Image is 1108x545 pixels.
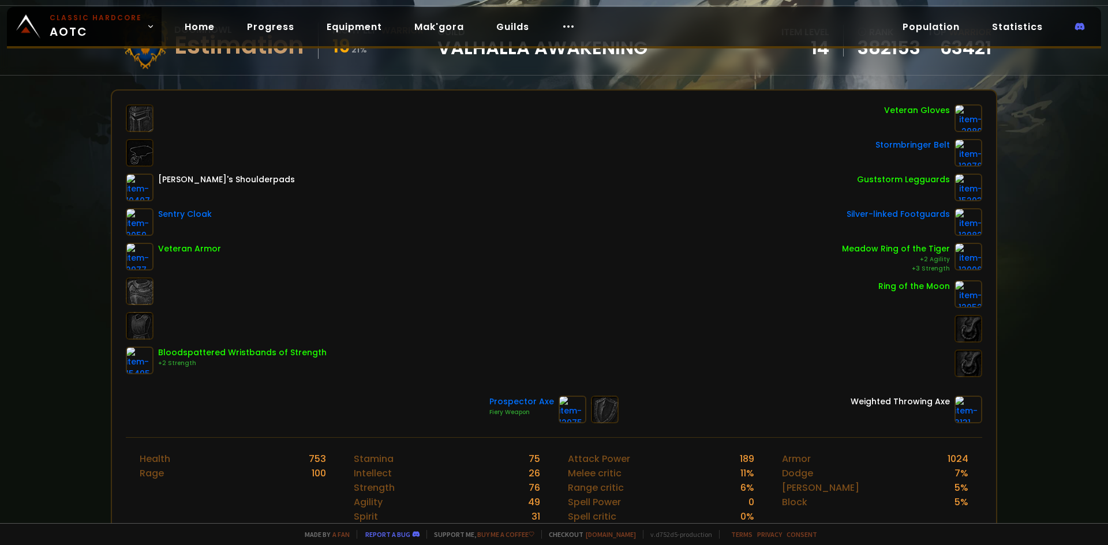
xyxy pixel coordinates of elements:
div: 0 % [740,509,754,524]
span: Valhalla Awakening [437,39,647,57]
div: Spell critic [568,509,616,524]
div: 11 % [740,466,754,480]
img: item-10407 [126,174,154,201]
div: +2 Strength [158,359,327,368]
div: Fiery Weapon [489,408,554,417]
div: Meadow Ring of the Tiger [842,243,950,255]
div: 31 [531,509,540,524]
a: Terms [731,530,753,539]
small: 21 % [351,44,367,55]
div: Spell Power [568,495,621,509]
span: AOTC [50,13,142,40]
img: item-15495 [126,347,154,374]
div: Intellect [354,466,392,480]
img: item-2977 [126,243,154,270]
a: [DOMAIN_NAME] [586,530,636,539]
small: Classic Hardcore [50,13,142,23]
div: Silver-linked Footguards [847,208,950,220]
div: Rage [140,466,164,480]
div: Strength [354,480,395,495]
div: Prospector Axe [489,396,554,408]
div: 1024 [948,452,968,466]
div: Stormbringer Belt [875,139,950,151]
div: Estimation [174,37,304,54]
div: Agility [354,495,383,509]
div: Melee critic [568,466,622,480]
div: 189 [740,452,754,466]
span: Made by [298,530,350,539]
img: item-12982 [954,208,982,236]
a: a fan [332,530,350,539]
img: item-12978 [954,139,982,167]
div: Dodge [782,466,813,480]
a: Mak'gora [405,15,473,39]
a: Equipment [317,15,391,39]
img: item-12052 [954,280,982,308]
div: +2 Agility [842,255,950,264]
div: 49 [528,495,540,509]
img: item-3131 [954,396,982,423]
div: Spirit [354,509,378,524]
div: 5 % [954,480,968,495]
div: Attack Power [568,452,630,466]
div: Range critic [568,480,624,495]
div: Veteran Gloves [884,104,950,116]
div: guild [437,25,647,57]
div: 753 [309,452,326,466]
div: [PERSON_NAME]'s Shoulderpads [158,174,295,186]
span: Support me, [426,530,534,539]
a: Report a bug [365,530,410,539]
a: Buy me a coffee [477,530,534,539]
img: item-2980 [954,104,982,132]
a: Progress [238,15,304,39]
div: Health [140,452,170,466]
img: item-15203 [954,174,982,201]
div: +3 Strength [842,264,950,273]
a: Privacy [757,530,782,539]
div: Ring of the Moon [878,280,950,292]
div: Weighted Throwing Axe [851,396,950,408]
span: Checkout [541,530,636,539]
div: 26 [529,466,540,480]
a: Classic HardcoreAOTC [7,7,162,46]
div: [PERSON_NAME] [782,480,859,495]
div: 76 [529,480,540,495]
a: Population [893,15,969,39]
div: 100 [312,466,326,480]
div: 7 % [954,466,968,480]
div: 0 [748,495,754,509]
div: Armor [782,452,811,466]
div: Sentry Cloak [158,208,212,220]
div: Block [782,495,807,509]
div: Guststorm Legguards [857,174,950,186]
div: Bloodspattered Wristbands of Strength [158,347,327,359]
a: Guilds [487,15,538,39]
div: 6 % [740,480,754,495]
a: Statistics [983,15,1052,39]
a: Consent [787,530,817,539]
div: Veteran Armor [158,243,221,255]
a: 382153 [858,39,920,57]
div: Stamina [354,452,394,466]
span: v. d752d5 - production [643,530,712,539]
img: item-12975 [559,396,586,423]
div: 75 [529,452,540,466]
a: Home [175,15,224,39]
img: item-12006 [954,243,982,270]
img: item-2059 [126,208,154,236]
div: 5 % [954,495,968,509]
